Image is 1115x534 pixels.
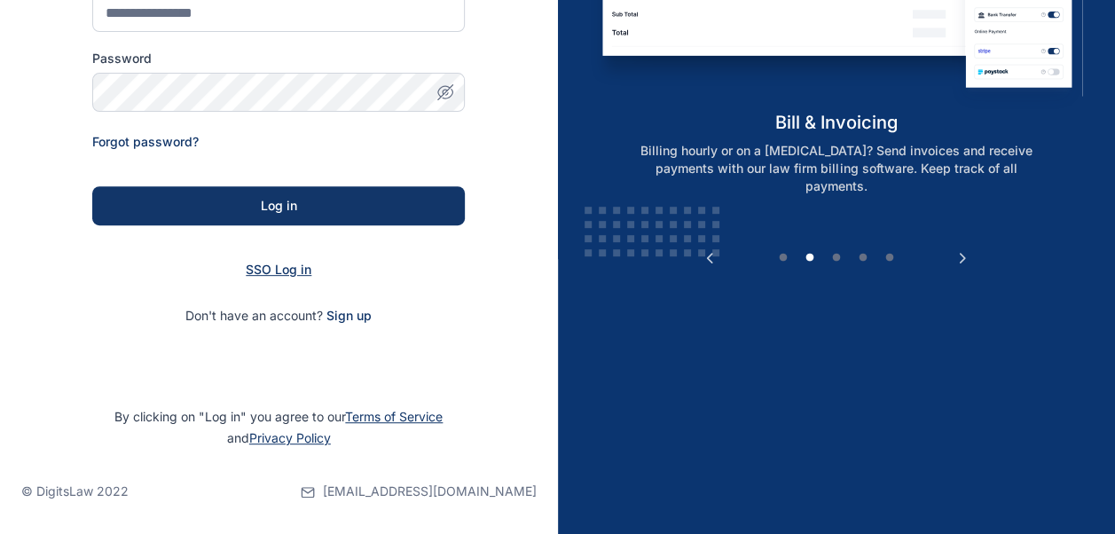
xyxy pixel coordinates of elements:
[227,430,331,445] span: and
[301,449,537,534] a: [EMAIL_ADDRESS][DOMAIN_NAME]
[92,307,465,325] p: Don't have an account?
[590,110,1082,135] h5: bill & invoicing
[21,483,129,500] p: © DigitsLaw 2022
[854,249,872,267] button: 4
[246,262,311,277] a: SSO Log in
[801,249,819,267] button: 2
[701,249,718,267] button: Previous
[881,249,899,267] button: 5
[121,197,436,215] div: Log in
[21,406,537,449] p: By clicking on "Log in" you agree to our
[92,50,465,67] label: Password
[326,307,372,325] span: Sign up
[345,409,443,424] a: Terms of Service
[92,186,465,225] button: Log in
[828,249,845,267] button: 3
[92,134,199,149] a: Forgot password?
[954,249,971,267] button: Next
[323,483,537,500] span: [EMAIL_ADDRESS][DOMAIN_NAME]
[609,142,1064,195] p: Billing hourly or on a [MEDICAL_DATA]? Send invoices and receive payments with our law firm billi...
[249,430,331,445] a: Privacy Policy
[326,308,372,323] a: Sign up
[774,249,792,267] button: 1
